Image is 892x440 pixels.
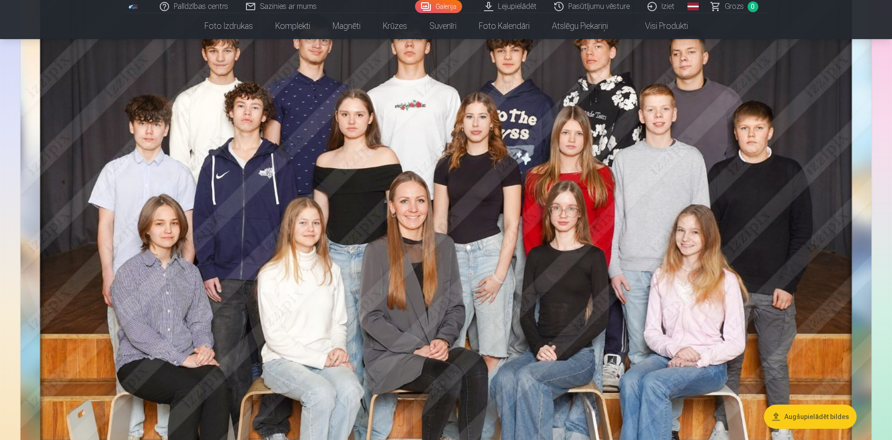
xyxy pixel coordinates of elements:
img: /fa1 [129,4,139,9]
a: Visi produkti [619,13,699,39]
a: Krūzes [372,13,418,39]
a: Komplekti [264,13,321,39]
span: 0 [748,1,758,12]
a: Suvenīri [418,13,468,39]
a: Atslēgu piekariņi [541,13,619,39]
a: Magnēti [321,13,372,39]
button: Augšupielādēt bildes [764,405,857,429]
span: Grozs [725,1,744,12]
a: Foto izdrukas [193,13,264,39]
a: Foto kalendāri [468,13,541,39]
